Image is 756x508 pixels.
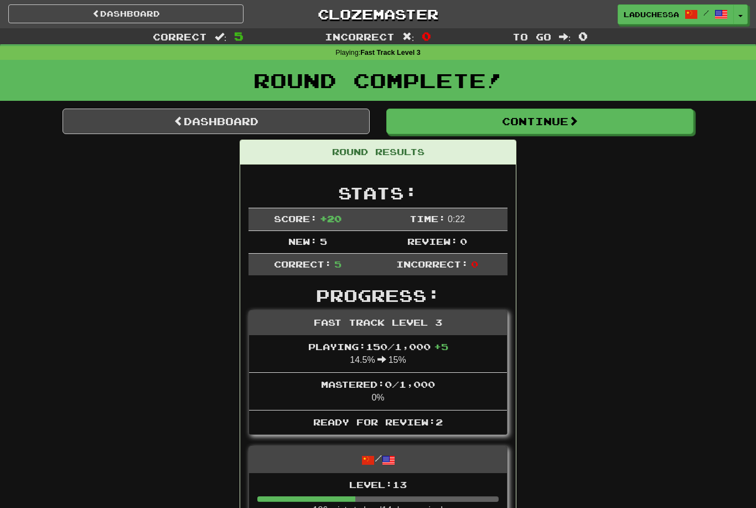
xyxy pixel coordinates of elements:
span: 5 [334,259,341,269]
div: / [249,447,507,473]
h2: Stats: [248,184,508,202]
span: Mastered: 0 / 1,000 [321,379,435,389]
span: : [559,32,571,42]
span: 0 [471,259,478,269]
a: laduchessa / [618,4,734,24]
span: laduchessa [624,9,679,19]
span: + 5 [434,341,448,352]
li: 14.5% 15% [249,335,507,373]
span: 5 [234,29,244,43]
span: + 20 [320,213,341,224]
a: Dashboard [8,4,244,23]
h1: Round Complete! [4,69,752,91]
span: New: [288,236,317,247]
div: Round Results [240,140,516,165]
span: Incorrect [325,31,395,42]
span: 0 : 22 [448,214,465,224]
div: Fast Track Level 3 [249,311,507,335]
li: 0% [249,372,507,410]
span: 0 [422,29,431,43]
span: Incorrect: [396,259,468,269]
a: Dashboard [63,109,370,134]
span: Correct: [274,259,332,269]
span: To go [512,31,551,42]
h2: Progress: [248,286,508,305]
span: Correct [153,31,207,42]
button: Continue [386,109,693,134]
span: / [703,9,709,17]
span: Level: 13 [349,479,407,490]
span: Time: [410,213,446,224]
span: Playing: 150 / 1,000 [308,341,448,352]
strong: Fast Track Level 3 [360,49,421,57]
span: Ready for Review: 2 [313,417,443,427]
span: Review: [407,236,458,247]
span: : [215,32,227,42]
span: 0 [460,236,467,247]
span: : [402,32,415,42]
a: Clozemaster [260,4,495,24]
span: 5 [320,236,327,247]
span: Score: [274,213,317,224]
span: 0 [578,29,588,43]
